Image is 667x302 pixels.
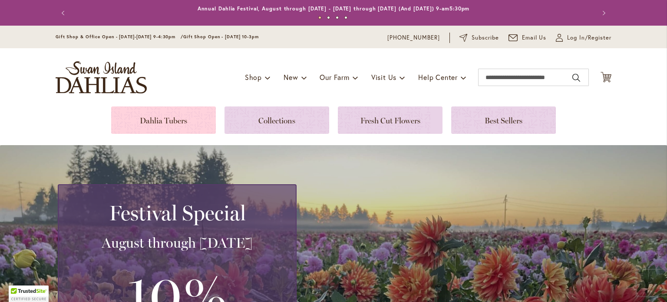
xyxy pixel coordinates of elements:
[284,73,298,82] span: New
[69,234,285,252] h3: August through [DATE]
[509,33,547,42] a: Email Us
[327,16,330,19] button: 2 of 4
[567,33,611,42] span: Log In/Register
[318,16,321,19] button: 1 of 4
[56,34,183,40] span: Gift Shop & Office Open - [DATE]-[DATE] 9-4:30pm /
[56,4,73,22] button: Previous
[344,16,347,19] button: 4 of 4
[522,33,547,42] span: Email Us
[56,61,147,93] a: store logo
[371,73,396,82] span: Visit Us
[556,33,611,42] a: Log In/Register
[459,33,499,42] a: Subscribe
[336,16,339,19] button: 3 of 4
[69,201,285,225] h2: Festival Special
[387,33,440,42] a: [PHONE_NUMBER]
[472,33,499,42] span: Subscribe
[594,4,611,22] button: Next
[183,34,259,40] span: Gift Shop Open - [DATE] 10-3pm
[245,73,262,82] span: Shop
[418,73,458,82] span: Help Center
[320,73,349,82] span: Our Farm
[198,5,470,12] a: Annual Dahlia Festival, August through [DATE] - [DATE] through [DATE] (And [DATE]) 9-am5:30pm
